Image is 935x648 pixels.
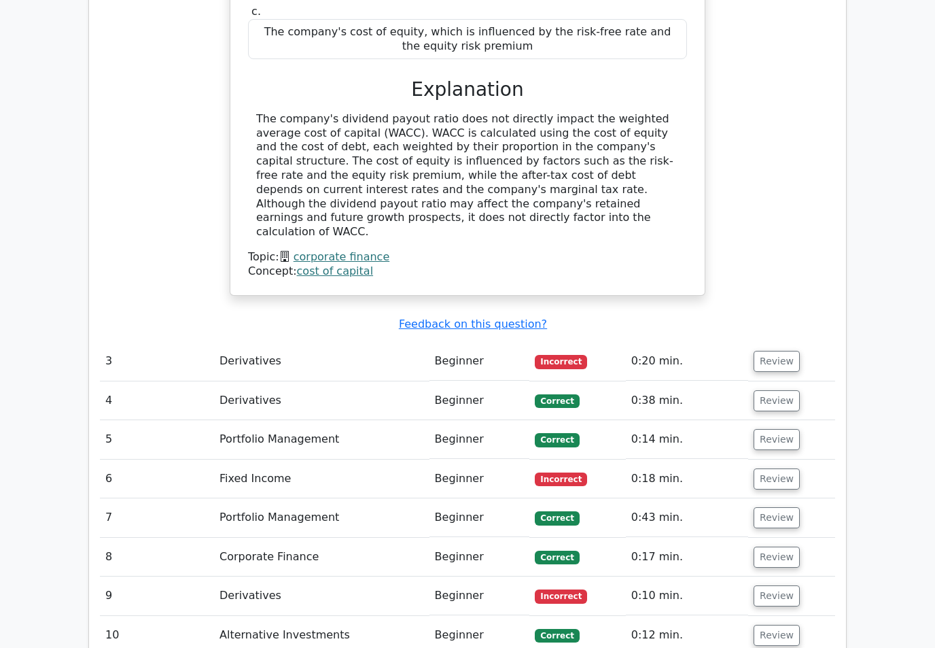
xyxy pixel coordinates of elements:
[535,511,579,525] span: Correct
[399,318,547,330] a: Feedback on this question?
[626,342,748,381] td: 0:20 min.
[214,498,429,537] td: Portfolio Management
[626,381,748,420] td: 0:38 min.
[214,420,429,459] td: Portfolio Management
[214,538,429,577] td: Corporate Finance
[100,420,214,459] td: 5
[754,351,800,372] button: Review
[429,538,530,577] td: Beginner
[294,250,390,263] a: corporate finance
[248,19,687,60] div: The company's cost of equity, which is influenced by the risk-free rate and the equity risk premium
[429,342,530,381] td: Beginner
[754,429,800,450] button: Review
[248,250,687,265] div: Topic:
[626,498,748,537] td: 0:43 min.
[754,585,800,607] button: Review
[256,112,679,239] div: The company's dividend payout ratio does not directly impact the weighted average cost of capital...
[535,355,587,369] span: Incorrect
[626,460,748,498] td: 0:18 min.
[754,547,800,568] button: Review
[429,420,530,459] td: Beginner
[214,460,429,498] td: Fixed Income
[248,265,687,279] div: Concept:
[535,473,587,486] span: Incorrect
[429,460,530,498] td: Beginner
[535,629,579,643] span: Correct
[626,538,748,577] td: 0:17 min.
[100,498,214,537] td: 7
[429,381,530,420] td: Beginner
[100,381,214,420] td: 4
[100,538,214,577] td: 8
[100,342,214,381] td: 3
[535,433,579,447] span: Correct
[535,551,579,564] span: Correct
[754,390,800,411] button: Review
[754,468,800,490] button: Review
[214,342,429,381] td: Derivatives
[626,420,748,459] td: 0:14 min.
[297,265,374,277] a: cost of capital
[251,5,261,18] span: c.
[100,460,214,498] td: 6
[754,507,800,528] button: Review
[100,577,214,615] td: 9
[626,577,748,615] td: 0:10 min.
[429,577,530,615] td: Beginner
[214,577,429,615] td: Derivatives
[429,498,530,537] td: Beginner
[535,590,587,603] span: Incorrect
[214,381,429,420] td: Derivatives
[535,394,579,408] span: Correct
[256,78,679,101] h3: Explanation
[754,625,800,646] button: Review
